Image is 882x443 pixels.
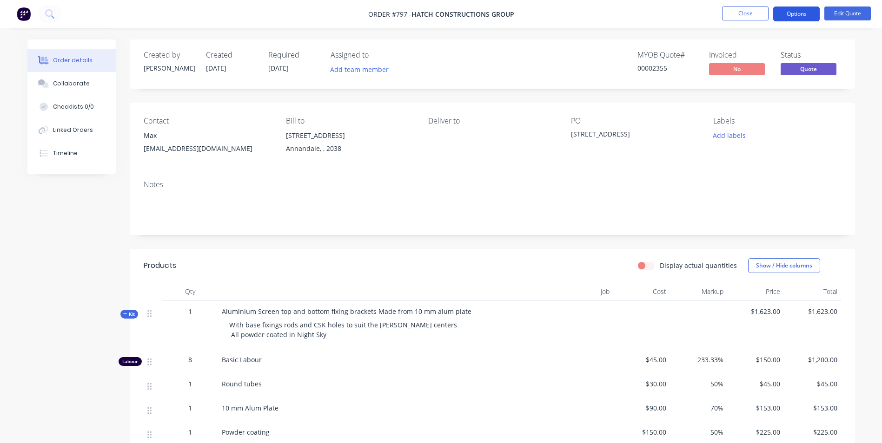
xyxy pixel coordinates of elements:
[788,427,837,437] span: $225.00
[144,142,271,155] div: [EMAIL_ADDRESS][DOMAIN_NAME]
[674,355,723,365] span: 233.33%
[722,7,769,20] button: Close
[637,51,698,59] div: MYOB Quote #
[709,63,765,75] span: No
[670,282,727,301] div: Markup
[674,403,723,413] span: 70%
[27,72,116,95] button: Collaborate
[27,95,116,118] button: Checklists 0/0
[674,427,723,437] span: 50%
[428,117,556,125] div: Deliver to
[784,282,841,301] div: Total
[637,63,698,73] div: 00002355
[731,379,781,389] span: $45.00
[144,129,271,142] div: Max
[788,306,837,316] span: $1,623.00
[188,306,192,316] span: 1
[781,63,836,75] span: Quote
[268,51,319,59] div: Required
[824,7,871,20] button: Edit Quote
[571,117,698,125] div: PO
[268,64,289,72] span: [DATE]
[731,306,781,316] span: $1,623.00
[27,49,116,72] button: Order details
[731,403,781,413] span: $153.00
[188,403,192,413] span: 1
[123,311,135,318] span: Kit
[713,117,841,125] div: Labels
[731,427,781,437] span: $225.00
[325,63,393,76] button: Add team member
[617,355,667,365] span: $45.00
[709,51,769,59] div: Invoiced
[613,282,670,301] div: Cost
[286,129,413,159] div: [STREET_ADDRESS]Annandale, , 2038
[144,63,195,73] div: [PERSON_NAME]
[731,355,781,365] span: $150.00
[788,355,837,365] span: $1,200.00
[331,63,394,76] button: Add team member
[53,56,93,65] div: Order details
[222,355,262,364] span: Basic Labour
[229,320,457,339] span: With base fixings rods and CSK holes to suit the [PERSON_NAME] centers All powder coated in Night...
[660,261,737,270] label: Display actual quantities
[222,404,279,412] span: 10 mm Alum Plate
[781,51,841,59] div: Status
[617,403,667,413] span: $90.00
[144,180,841,189] div: Notes
[617,427,667,437] span: $150.00
[144,117,271,125] div: Contact
[27,118,116,142] button: Linked Orders
[144,129,271,159] div: Max[EMAIL_ADDRESS][DOMAIN_NAME]
[286,142,413,155] div: Annandale, , 2038
[120,310,138,319] div: Kit
[788,379,837,389] span: $45.00
[773,7,820,21] button: Options
[748,258,820,273] button: Show / Hide columns
[162,282,218,301] div: Qty
[222,379,262,388] span: Round tubes
[27,142,116,165] button: Timeline
[617,379,667,389] span: $30.00
[411,10,514,19] span: Hatch Constructions Group
[368,10,411,19] span: Order #797 -
[53,103,94,111] div: Checklists 0/0
[544,282,613,301] div: Job
[53,149,78,157] div: Timeline
[781,63,836,77] button: Quote
[222,428,270,436] span: Powder coating
[119,357,142,366] div: Labour
[788,403,837,413] span: $153.00
[286,117,413,125] div: Bill to
[144,51,195,59] div: Created by
[674,379,723,389] span: 50%
[286,129,413,142] div: [STREET_ADDRESS]
[188,427,192,437] span: 1
[53,126,93,134] div: Linked Orders
[17,7,31,21] img: Factory
[53,79,90,88] div: Collaborate
[206,51,257,59] div: Created
[571,129,687,142] div: [STREET_ADDRESS]
[188,355,192,365] span: 8
[331,51,424,59] div: Assigned to
[222,307,471,316] span: Aluminium Screen top and bottom fixing brackets Made from 10 mm alum plate
[727,282,784,301] div: Price
[708,129,751,142] button: Add labels
[206,64,226,72] span: [DATE]
[188,379,192,389] span: 1
[144,260,176,271] div: Products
